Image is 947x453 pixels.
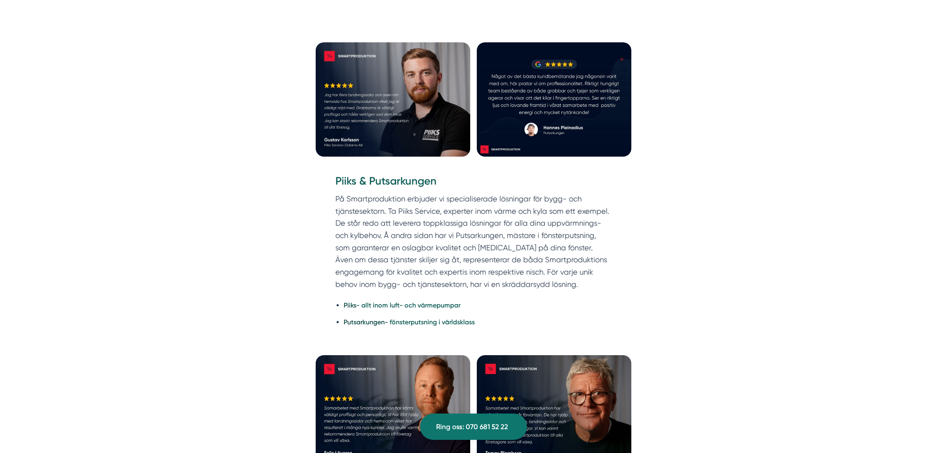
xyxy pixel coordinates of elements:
[477,42,631,157] img: Putsarkungen
[316,42,470,157] img: Piiks
[344,301,356,309] a: Piiks
[335,193,612,291] p: På Smartproduktion erbjuder vi specialiserade lösningar för bygg- och tjänstesektorn. Ta Piiks Se...
[356,301,460,309] strong: - allt inom luft- och värmepumpar
[436,421,508,432] span: Ring oss: 070 681 52 22
[420,414,527,440] a: Ring oss: 070 681 52 22
[344,318,385,326] a: Putsarkungen
[335,174,612,193] h3: Piiks & Putsarkungen
[385,318,475,326] strong: - fönsterputsning i världsklass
